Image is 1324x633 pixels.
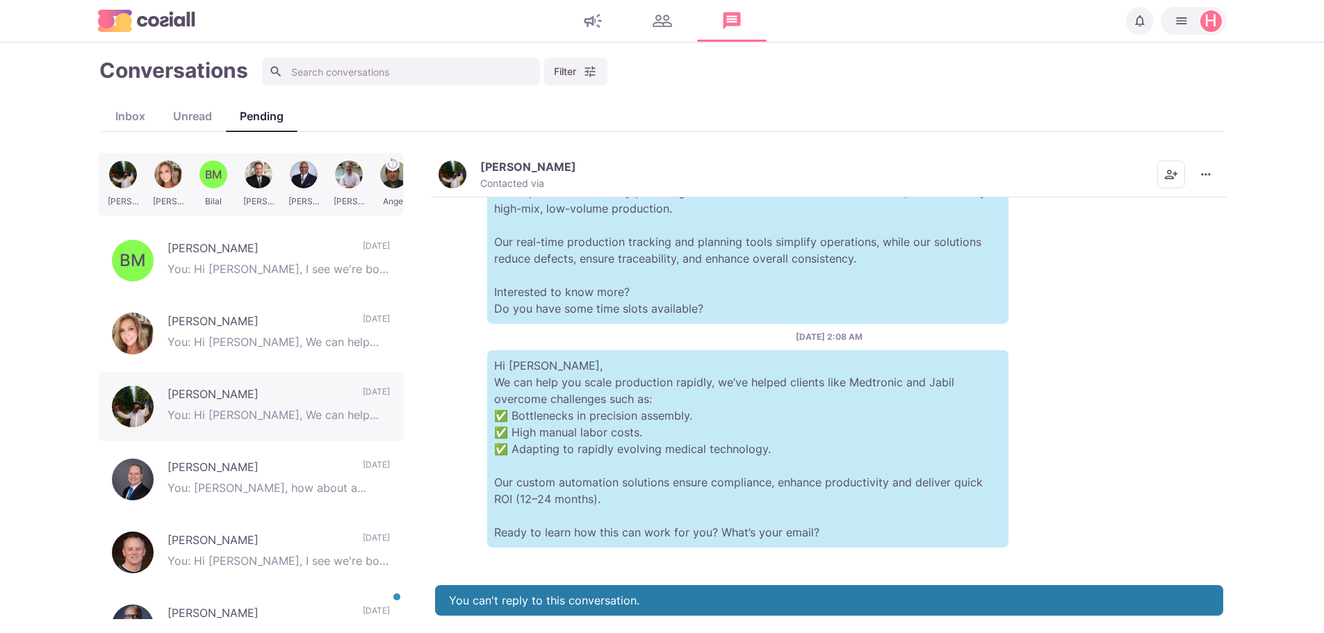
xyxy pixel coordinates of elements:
p: [PERSON_NAME] [480,160,576,174]
p: You: Hi [PERSON_NAME], I see we're both in the MedTech space! Excited to connect! How are you? [167,552,390,573]
button: Add add contacts [1157,161,1185,188]
button: Notifications [1126,7,1154,35]
img: Brian Rutledge [112,532,154,573]
p: You: Hi [PERSON_NAME], I see we're both in the MedTech space! Excited to connect! How are you? [167,261,390,281]
p: [PERSON_NAME] [167,532,349,552]
p: You can't reply to this conversation. [449,592,1209,609]
p: Hi [PERSON_NAME], Managing MedTech production requires balancing strict quality control, rapidly ... [487,110,1008,324]
button: humard@gmx.com [1161,7,1227,35]
p: Contacted via [480,177,544,190]
div: Unread [159,108,226,124]
div: Pending [226,108,297,124]
p: [DATE] [363,313,390,334]
div: Bilal Muhsin [120,252,146,269]
p: [PERSON_NAME] [167,240,349,261]
p: [PERSON_NAME] [167,605,349,625]
p: [PERSON_NAME] [167,313,349,334]
p: [PERSON_NAME] [167,459,349,479]
p: [DATE] [363,459,390,479]
img: Keith Stang [112,459,154,500]
img: Michael Mcgraw [439,161,466,188]
img: Michael Mcgraw [112,386,154,427]
p: You: [PERSON_NAME], how about a reliable partner to manage strict quality control, fast-changing ... [167,479,390,500]
h1: Conversations [99,58,248,83]
p: [DATE] 2:08 AM [796,331,863,343]
img: logo [98,10,195,31]
p: [DATE] [363,240,390,261]
p: [DATE] [363,605,390,625]
button: More menu [1192,161,1220,188]
img: LeAnne Scallions [112,313,154,354]
p: [DATE] [363,532,390,552]
button: Michael Mcgraw[PERSON_NAME]Contacted via [439,160,576,190]
p: [DATE] [363,386,390,406]
div: Inbox [101,108,159,124]
p: Hi [PERSON_NAME], We can help you scale production rapidly, we’ve helped clients like Medtronic a... [487,350,1008,548]
div: humard@gmx.com [1204,13,1217,29]
button: Filter [544,58,607,85]
p: [PERSON_NAME] [167,386,349,406]
p: You: Hi [PERSON_NAME], We can help you scale production rapidly, we’ve helped clients like Medtro... [167,334,390,354]
p: You: Hi [PERSON_NAME], We can help you scale production rapidly, we’ve helped clients like Medtro... [167,406,390,427]
input: Search conversations [262,58,540,85]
